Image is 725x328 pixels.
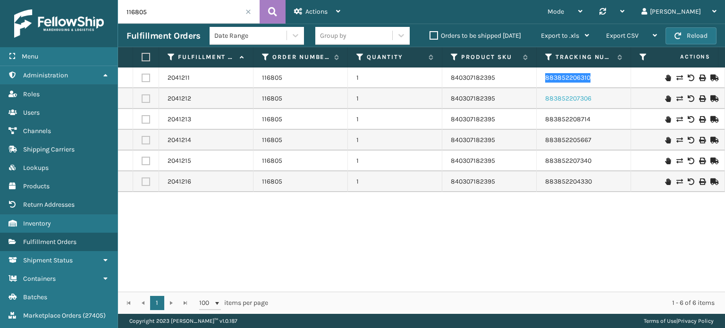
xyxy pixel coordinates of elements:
i: Print Label [699,116,705,123]
i: On Hold [665,158,671,164]
a: 116805 [262,73,282,83]
i: Change shipping [676,137,682,143]
span: Actions [305,8,328,16]
a: 883852204330 [545,177,592,185]
span: items per page [199,296,268,310]
h3: Fulfillment Orders [126,30,200,42]
a: 883852207340 [545,157,591,165]
td: 1 [348,88,442,109]
span: Shipment Status [23,256,73,264]
span: Mode [548,8,564,16]
label: Fulfillment Order Id [178,53,235,61]
span: Administration [23,71,68,79]
a: 116805 [262,115,282,124]
i: Void Label [688,116,693,123]
i: Mark as Shipped [710,178,716,185]
span: Shipping Carriers [23,145,75,153]
label: Orders to be shipped [DATE] [430,32,521,40]
span: Actions [650,49,716,65]
a: Privacy Policy [678,318,714,324]
a: 116805 [262,177,282,186]
i: Print Label [699,95,705,102]
a: 2041212 [168,94,191,103]
i: Change shipping [676,75,682,81]
a: 883852208714 [545,115,590,123]
i: On Hold [665,137,671,143]
label: Product SKU [461,53,518,61]
i: Change shipping [676,158,682,164]
i: Change shipping [676,116,682,123]
span: 100 [199,298,213,308]
a: 116805 [262,94,282,103]
span: Containers [23,275,56,283]
i: On Hold [665,95,671,102]
a: 840307182395 [451,136,495,144]
a: 840307182395 [451,177,495,185]
i: On Hold [665,178,671,185]
i: Void Label [688,95,693,102]
span: Users [23,109,40,117]
i: Void Label [688,75,693,81]
i: Print Label [699,137,705,143]
a: 1 [150,296,164,310]
a: Terms of Use [644,318,676,324]
i: Mark as Shipped [710,158,716,164]
a: 840307182395 [451,74,495,82]
a: 2041214 [168,135,191,145]
label: Tracking Number [556,53,613,61]
span: Export to .xls [541,32,579,40]
i: Mark as Shipped [710,116,716,123]
td: 1 [348,151,442,171]
label: Quantity [367,53,424,61]
span: Batches [23,293,47,301]
i: Mark as Shipped [710,75,716,81]
i: Print Label [699,178,705,185]
label: Order Number [272,53,329,61]
td: 1 [348,130,442,151]
span: Roles [23,90,40,98]
i: Change shipping [676,178,682,185]
td: 1 [348,67,442,88]
span: Menu [22,52,38,60]
span: Lookups [23,164,49,172]
span: Products [23,182,50,190]
a: 2041216 [168,177,191,186]
i: Void Label [688,137,693,143]
i: Print Label [699,158,705,164]
a: 883852205667 [545,136,591,144]
i: On Hold [665,116,671,123]
span: Channels [23,127,51,135]
a: 883852206310 [545,74,590,82]
a: 840307182395 [451,157,495,165]
i: Change shipping [676,95,682,102]
a: 2041213 [168,115,191,124]
button: Reload [666,27,717,44]
span: Inventory [23,219,51,227]
span: Export CSV [606,32,639,40]
div: 1 - 6 of 6 items [281,298,715,308]
a: 116805 [262,156,282,166]
span: Marketplace Orders [23,311,81,320]
i: Print Label [699,75,705,81]
i: On Hold [665,75,671,81]
a: 883852207306 [545,94,591,102]
i: Mark as Shipped [710,137,716,143]
a: 2041215 [168,156,191,166]
span: Fulfillment Orders [23,238,76,246]
i: Mark as Shipped [710,95,716,102]
a: 2041211 [168,73,190,83]
div: Group by [320,31,346,41]
div: | [644,314,714,328]
i: Void Label [688,158,693,164]
td: 1 [348,109,442,130]
div: Date Range [214,31,287,41]
i: Void Label [688,178,693,185]
a: 840307182395 [451,115,495,123]
img: logo [14,9,104,38]
td: 1 [348,171,442,192]
span: Return Addresses [23,201,75,209]
a: 116805 [262,135,282,145]
p: Copyright 2023 [PERSON_NAME]™ v 1.0.187 [129,314,237,328]
span: ( 27405 ) [83,311,106,320]
a: 840307182395 [451,94,495,102]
